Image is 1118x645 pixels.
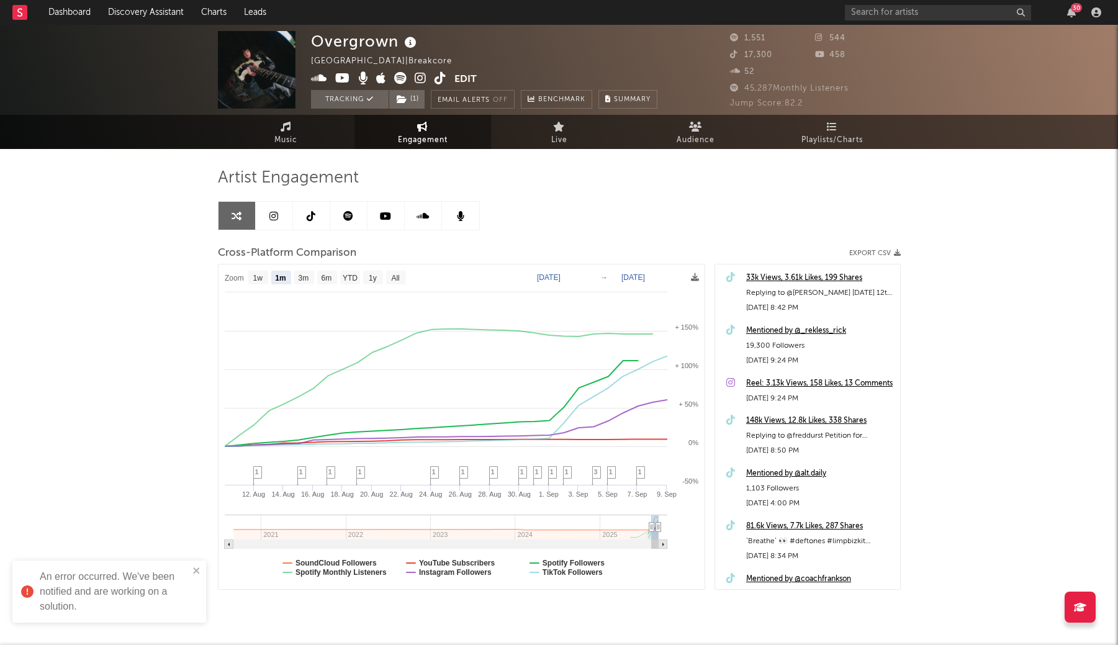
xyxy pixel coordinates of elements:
text: 0% [688,439,698,446]
text: + 150% [675,323,698,331]
a: Live [491,115,628,149]
text: 1y [369,274,377,282]
button: close [192,566,201,577]
span: 1 [255,468,259,476]
text: 22. Aug [389,490,412,498]
div: [DATE] 9:24 PM [746,353,894,368]
text: Spotify Followers [542,559,604,567]
text: 3m [298,274,309,282]
span: Music [274,133,297,148]
text: 20. Aug [360,490,383,498]
button: (1) [389,90,425,109]
div: 1,103 Followers [746,481,894,496]
span: Playlists/Charts [801,133,863,148]
text: [DATE] [537,273,561,282]
div: [DATE] 9:24 PM [746,391,894,406]
a: Mentioned by @_rekless_rick [746,323,894,338]
text: TikTok Followers [542,568,602,577]
span: 1 [535,468,539,476]
text: -50% [682,477,698,485]
span: Engagement [398,133,448,148]
div: Overgrown [311,31,420,52]
span: 1 [328,468,332,476]
text: YTD [342,274,357,282]
text: Spotify Monthly Listeners [295,568,387,577]
text: 5. Sep [598,490,618,498]
span: Live [551,133,567,148]
div: 30 [1071,3,1082,12]
span: Audience [677,133,715,148]
div: Replying to @freddurst Petition for Overgrown to support Limp Bizkit 👀 #freddurst #limpbizkit #nu... [746,428,894,443]
a: Music [218,115,354,149]
text: + 100% [675,362,698,369]
button: Edit [454,72,477,88]
text: 24. Aug [419,490,442,498]
span: 1 [299,468,303,476]
text: + 50% [678,400,698,408]
span: 1,551 [730,34,765,42]
text: [DATE] [621,273,645,282]
span: 1 [358,468,362,476]
text: 6m [321,274,331,282]
span: Benchmark [538,92,585,107]
span: 17,300 [730,51,772,59]
em: Off [493,97,508,104]
a: Playlists/Charts [764,115,901,149]
div: [DATE] 8:50 PM [746,443,894,458]
text: 3. Sep [568,490,588,498]
button: 30 [1067,7,1076,17]
button: Email AlertsOff [431,90,515,109]
div: [GEOGRAPHIC_DATA] | Breakcore [311,54,466,69]
text: 26. Aug [448,490,471,498]
span: Summary [614,96,651,103]
text: → [600,273,608,282]
span: 3 [594,468,598,476]
text: 18. Aug [330,490,353,498]
div: [DATE] 4:00 PM [746,496,894,511]
div: Reel: 3.13k Views, 158 Likes, 13 Comments [746,376,894,391]
a: 33k Views, 3.61k Likes, 199 Shares [746,271,894,286]
span: 45,287 Monthly Listeners [730,84,849,92]
text: 12. Aug [241,490,264,498]
a: 81.6k Views, 7.7k Likes, 287 Shares [746,519,894,534]
text: Instagram Followers [418,568,491,577]
div: [DATE] 8:42 PM [746,300,894,315]
span: 1 [491,468,495,476]
text: 30. Aug [507,490,530,498]
a: Mentioned by @coachfrankson [746,572,894,587]
input: Search for artists [845,5,1031,20]
span: Cross-Platform Comparison [218,246,356,261]
text: 1m [275,274,286,282]
a: Benchmark [521,90,592,109]
span: 1 [461,468,465,476]
text: YouTube Subscribers [418,559,495,567]
button: Export CSV [849,250,901,257]
text: 14. Aug [271,490,294,498]
div: Replying to @[PERSON_NAME] [DATE] 12th ‘Breathe’ releases on all platforms 👀 #numetal #limpbizkit... [746,286,894,300]
span: 1 [638,468,642,476]
text: All [391,274,399,282]
text: 16. Aug [300,490,323,498]
span: 1 [432,468,436,476]
span: 52 [730,68,754,76]
div: 19,300 Followers [746,338,894,353]
div: [DATE] 8:34 PM [746,549,894,564]
span: 1 [565,468,569,476]
a: 148k Views, 12.8k Likes, 338 Shares [746,413,894,428]
span: Artist Engagement [218,171,359,186]
span: 1 [609,468,613,476]
span: 544 [815,34,845,42]
span: 1 [520,468,524,476]
span: 458 [815,51,845,59]
button: Tracking [311,90,389,109]
div: ‘Breathe’ 👀 #deftones #limpbizkit #numetal #grunge #2000snostalgia [746,534,894,549]
span: ( 1 ) [389,90,425,109]
button: Summary [598,90,657,109]
a: Mentioned by @alt.daily [746,466,894,481]
span: Jump Score: 82.2 [730,99,803,107]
